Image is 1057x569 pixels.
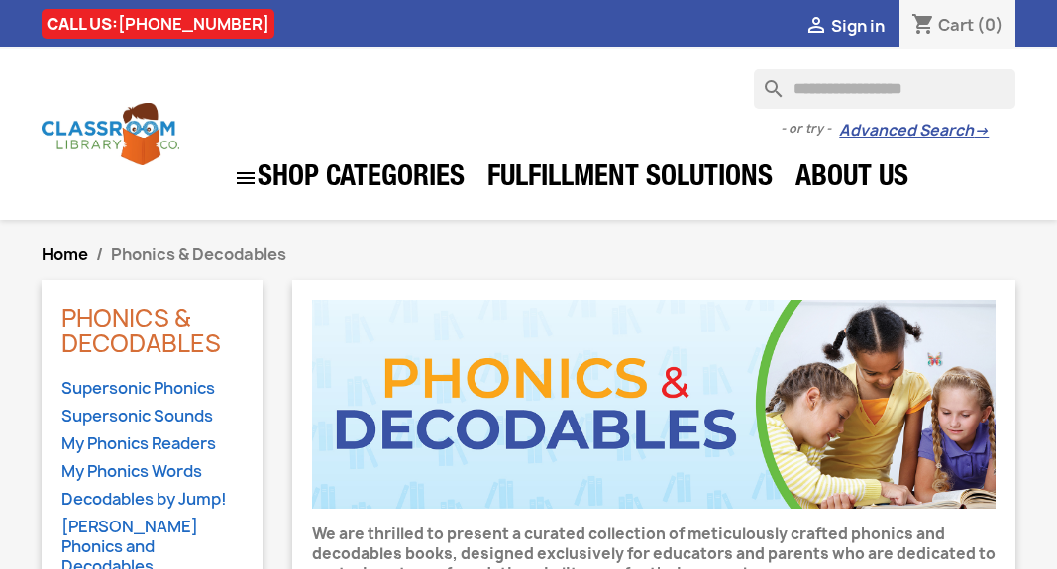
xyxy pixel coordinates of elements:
[42,243,88,265] a: Home
[312,300,996,509] img: CLC_Phonics_And_Decodables.jpg
[754,69,1015,109] input: Search
[61,406,243,428] a: Supersonic Sounds
[234,166,258,190] i: 
[61,378,243,401] a: Supersonic Phonics
[804,15,885,37] a:  Sign in
[804,15,828,39] i: 
[938,14,974,36] span: Cart
[224,156,475,200] a: SHOP CATEGORIES
[111,243,286,265] span: Phonics & Decodables
[839,121,989,141] a: Advanced Search→
[911,14,935,38] i: shopping_cart
[781,119,839,139] span: - or try -
[786,159,918,199] a: About Us
[42,9,274,39] div: CALL US:
[61,301,221,360] a: Phonics & Decodables
[42,103,179,165] img: Classroom Library Company
[61,433,243,456] a: My Phonics Readers
[977,14,1004,36] span: (0)
[477,159,783,199] a: Fulfillment Solutions
[754,69,778,93] i: search
[61,461,243,484] a: My Phonics Words
[974,121,989,141] span: →
[61,489,243,512] a: Decodables by Jump!
[118,13,269,35] a: [PHONE_NUMBER]
[831,15,885,37] span: Sign in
